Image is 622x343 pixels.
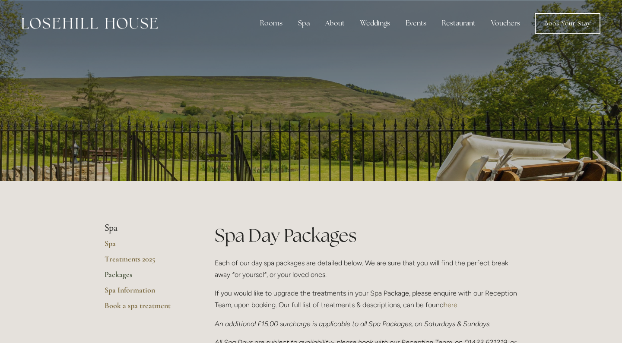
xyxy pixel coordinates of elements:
[105,254,187,270] a: Treatments 2025
[105,270,187,285] a: Packages
[105,223,187,234] li: Spa
[484,15,527,32] a: Vouchers
[444,301,457,309] a: here
[215,320,491,328] em: An additional £15.00 surcharge is applicable to all Spa Packages, on Saturdays & Sundays.
[318,15,352,32] div: About
[291,15,317,32] div: Spa
[535,13,600,34] a: Book Your Stay
[253,15,289,32] div: Rooms
[105,285,187,301] a: Spa Information
[22,18,158,29] img: Losehill House
[215,223,517,248] h1: Spa Day Packages
[105,239,187,254] a: Spa
[435,15,482,32] div: Restaurant
[215,287,517,311] p: If you would like to upgrade the treatments in your Spa Package, please enquire with our Receptio...
[215,257,517,280] p: Each of our day spa packages are detailed below. We are sure that you will find the perfect break...
[399,15,433,32] div: Events
[353,15,397,32] div: Weddings
[105,301,187,316] a: Book a spa treatment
